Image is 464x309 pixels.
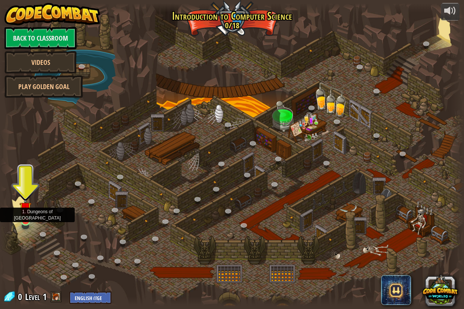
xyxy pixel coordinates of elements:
[4,51,77,73] a: Videos
[441,3,460,21] button: Adjust volume
[4,27,77,49] a: Back to Classroom
[19,194,31,221] img: level-banner-unstarted.png
[4,3,100,25] img: CodeCombat - Learn how to code by playing a game
[4,75,83,98] a: Play Golden Goal
[18,291,24,303] span: 0
[25,291,40,303] span: Level
[43,291,47,303] span: 1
